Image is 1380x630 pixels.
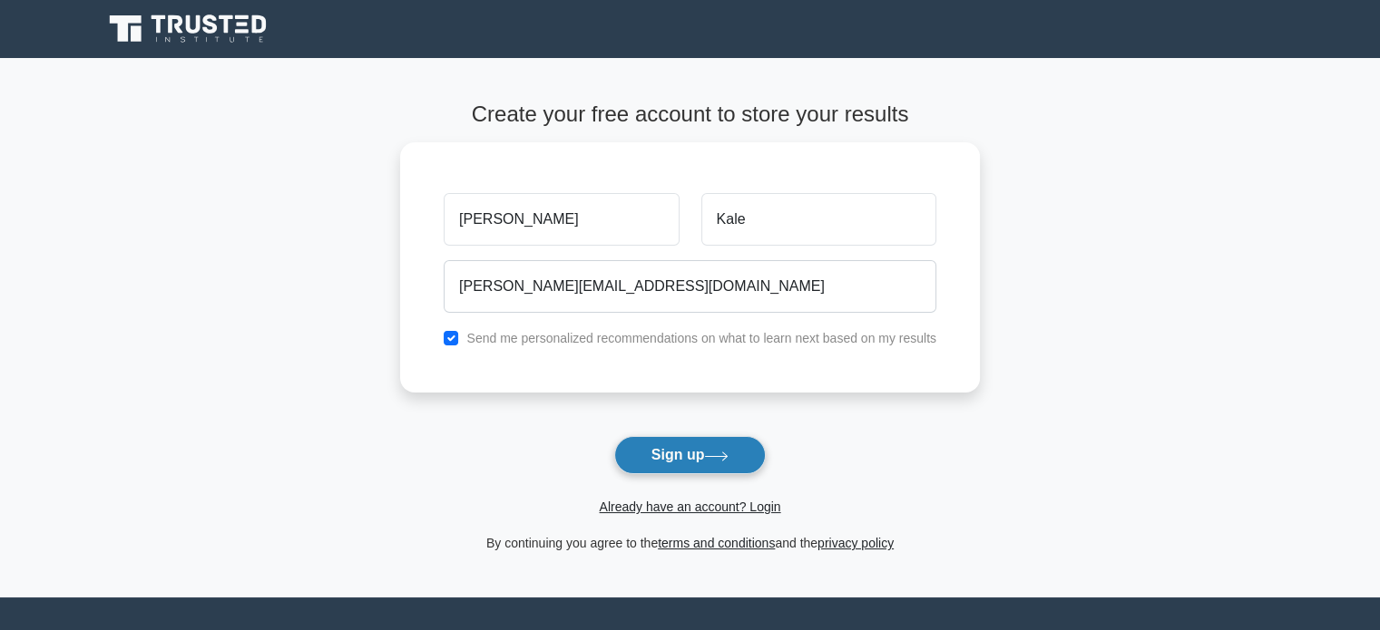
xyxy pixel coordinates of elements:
label: Send me personalized recommendations on what to learn next based on my results [466,331,936,345]
button: Sign up [614,436,767,474]
input: First name [444,193,679,246]
div: By continuing you agree to the and the [389,532,991,554]
h4: Create your free account to store your results [400,102,980,128]
input: Last name [701,193,936,246]
a: privacy policy [817,536,894,550]
input: Email [444,260,936,313]
a: terms and conditions [658,536,775,550]
a: Already have an account? Login [599,499,780,514]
